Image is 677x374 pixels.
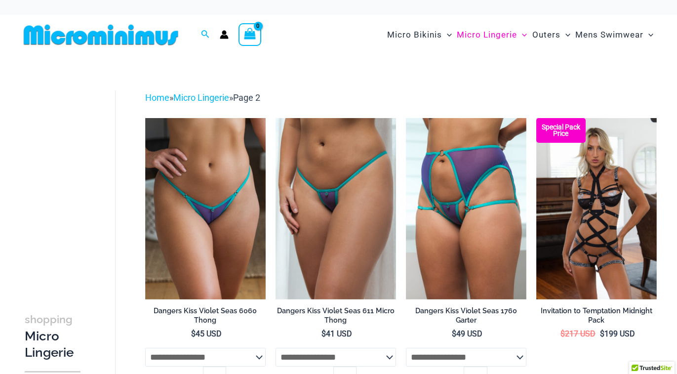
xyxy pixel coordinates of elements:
span: shopping [25,313,73,326]
a: Dangers Kiss Violet Seas 611 Micro 01Dangers Kiss Violet Seas 1060 Bra 611 Micro 05Dangers Kiss V... [276,118,396,299]
a: View Shopping Cart, empty [239,23,261,46]
iframe: TrustedSite Certified [25,83,114,280]
a: Micro LingerieMenu ToggleMenu Toggle [454,20,529,50]
img: Dangers Kiss Violet Seas 611 Micro 01 [276,118,396,299]
h2: Invitation to Temptation Midnight Pack [536,306,657,325]
h3: Micro Lingerie [25,311,80,361]
bdi: 199 USD [600,329,635,338]
span: Menu Toggle [517,22,527,47]
span: Menu Toggle [560,22,570,47]
span: $ [600,329,604,338]
bdi: 217 USD [560,329,596,338]
h2: Dangers Kiss Violet Seas 6060 Thong [145,306,266,325]
img: Dangers Kiss Violet Seas 1060 Bra 611 Micro 1760 Garter 04 [406,118,526,299]
span: $ [452,329,456,338]
nav: Site Navigation [383,18,657,51]
bdi: 45 USD [191,329,222,338]
a: Dangers Kiss Violet Seas 6060 Thong 01Dangers Kiss Violet Seas 6060 Thong 02Dangers Kiss Violet S... [145,118,266,299]
a: Dangers Kiss Violet Seas 611 Micro Thong [276,306,396,329]
span: $ [321,329,326,338]
span: Micro Lingerie [457,22,517,47]
span: Outers [532,22,560,47]
a: Dangers Kiss Violet Seas 6060 Thong [145,306,266,329]
span: $ [191,329,196,338]
img: Dangers Kiss Violet Seas 6060 Thong 01 [145,118,266,299]
span: » » [145,92,260,103]
b: Special Pack Price [536,124,586,137]
img: Invitation to Temptation Midnight 1037 Bra 6037 Thong 1954 Bodysuit 02 [536,118,657,299]
a: Dangers Kiss Violet Seas 1060 Bra 611 Micro 1760 Garter 04Dangers Kiss Violet Seas 1060 Bra 611 M... [406,118,526,299]
h2: Dangers Kiss Violet Seas 611 Micro Thong [276,306,396,325]
a: Dangers Kiss Violet Seas 1760 Garter [406,306,526,329]
span: Menu Toggle [442,22,452,47]
span: Mens Swimwear [575,22,643,47]
a: Micro Lingerie [173,92,229,103]
a: Mens SwimwearMenu ToggleMenu Toggle [573,20,656,50]
a: OutersMenu ToggleMenu Toggle [530,20,573,50]
a: Account icon link [220,30,229,39]
bdi: 41 USD [321,329,352,338]
a: Home [145,92,169,103]
a: Invitation to Temptation Midnight 1037 Bra 6037 Thong 1954 Bodysuit 02 Invitation to Temptation M... [536,118,657,299]
a: Search icon link [201,29,210,41]
span: Page 2 [233,92,260,103]
span: Micro Bikinis [387,22,442,47]
a: Invitation to Temptation Midnight Pack [536,306,657,329]
span: Menu Toggle [643,22,653,47]
img: MM SHOP LOGO FLAT [20,24,182,46]
bdi: 49 USD [452,329,482,338]
span: $ [560,329,565,338]
h2: Dangers Kiss Violet Seas 1760 Garter [406,306,526,325]
a: Micro BikinisMenu ToggleMenu Toggle [385,20,454,50]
